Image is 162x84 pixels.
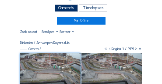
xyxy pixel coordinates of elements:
[79,4,107,12] div: Timelapses
[57,17,106,25] a: Mijn C-Site
[20,47,41,51] div: Camera 3
[55,4,78,12] div: Camera's
[112,47,134,51] span: Pagina 1 / 9191
[20,41,70,44] div: Rinkoniën / Antwerpen Royerssluis
[20,29,37,34] input: Zoek op datum 󰅀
